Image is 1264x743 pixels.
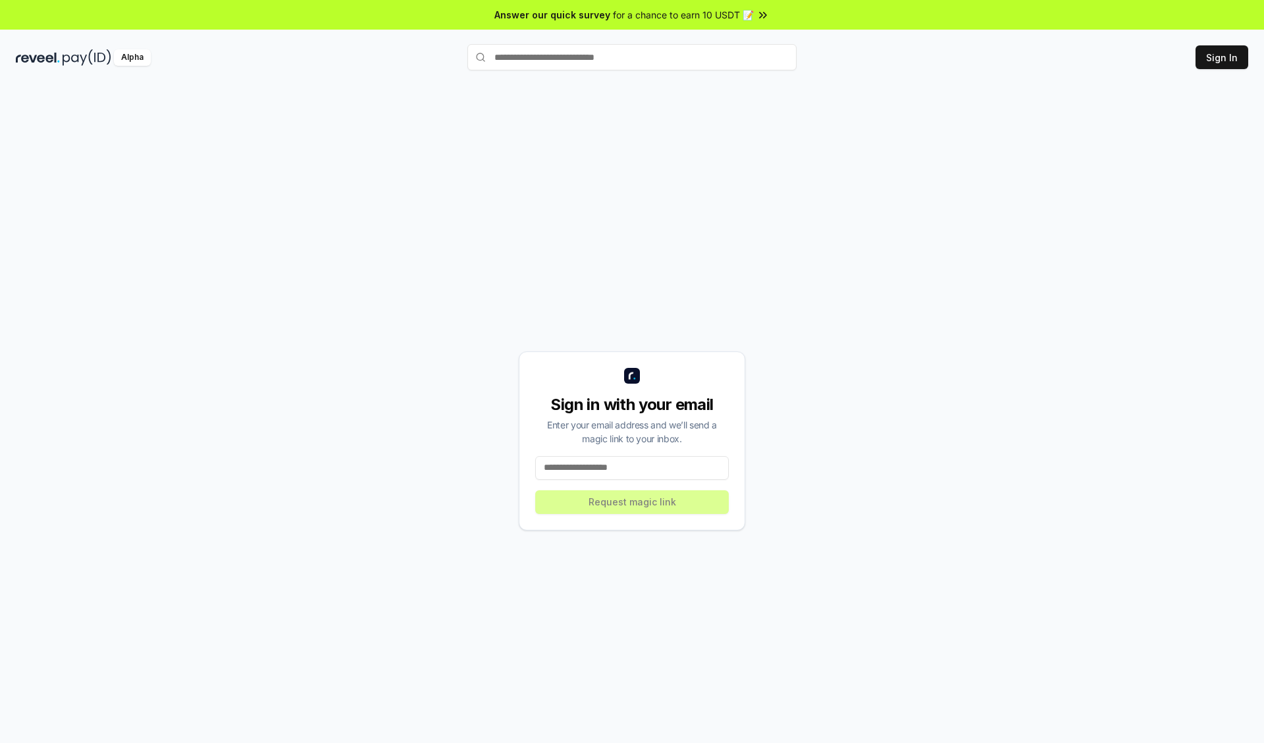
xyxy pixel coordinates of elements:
img: logo_small [624,368,640,384]
img: reveel_dark [16,49,60,66]
div: Alpha [114,49,151,66]
button: Sign In [1196,45,1248,69]
img: pay_id [63,49,111,66]
div: Sign in with your email [535,394,729,415]
span: Answer our quick survey [494,8,610,22]
span: for a chance to earn 10 USDT 📝 [613,8,754,22]
div: Enter your email address and we’ll send a magic link to your inbox. [535,418,729,446]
